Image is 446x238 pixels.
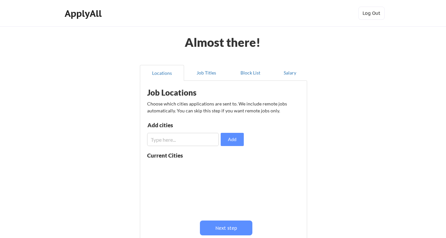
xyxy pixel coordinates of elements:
[221,133,244,146] button: Add
[147,100,299,114] div: Choose which cities applications are sent to. We include remote jobs automatically. You can skip ...
[184,65,228,81] button: Job Titles
[358,7,385,20] button: Log Out
[147,122,216,128] div: Add cities
[140,65,184,81] button: Locations
[272,65,307,81] button: Salary
[147,153,197,158] div: Current Cities
[147,133,219,146] input: Type here...
[200,221,252,235] button: Next step
[228,65,272,81] button: Block List
[65,8,104,19] div: ApplyAll
[177,36,269,48] div: Almost there!
[147,89,230,97] div: Job Locations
